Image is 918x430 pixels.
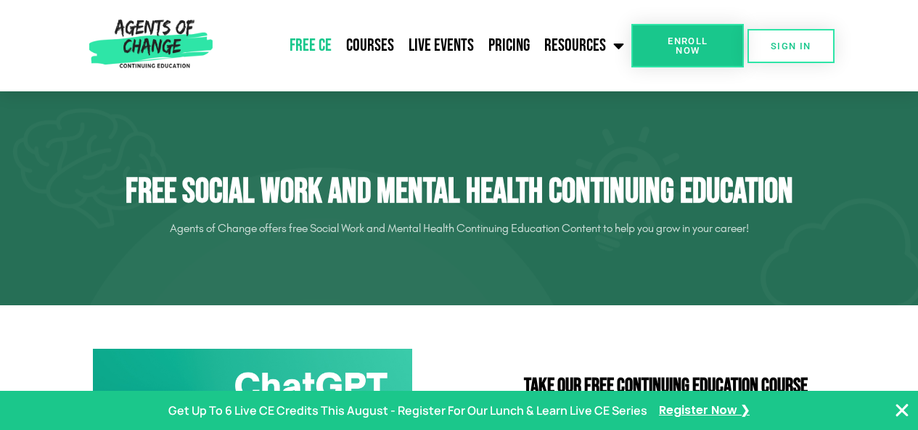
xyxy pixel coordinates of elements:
a: Register Now ❯ [659,400,750,421]
button: Close Banner [893,402,911,419]
a: Resources [537,28,631,64]
a: Live Events [401,28,481,64]
span: SIGN IN [771,41,811,51]
a: Courses [339,28,401,64]
a: Pricing [481,28,537,64]
a: Enroll Now [631,24,744,67]
h1: Free Social Work and Mental Health Continuing Education [53,171,866,213]
nav: Menu [218,28,631,64]
span: Enroll Now [655,36,721,55]
p: Agents of Change offers free Social Work and Mental Health Continuing Education Content to help y... [53,217,866,240]
a: SIGN IN [747,29,835,63]
a: Free CE [282,28,339,64]
p: Get Up To 6 Live CE Credits This August - Register For Our Lunch & Learn Live CE Series [168,400,647,421]
h2: Take Our FREE Continuing Education Course [467,376,866,397]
